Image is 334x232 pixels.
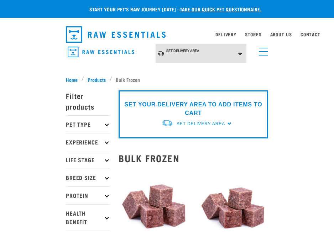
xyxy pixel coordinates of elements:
[66,204,110,231] p: Health Benefit
[68,47,134,58] img: Raw Essentials Logo
[245,33,262,36] a: Stores
[66,76,78,83] span: Home
[255,43,268,56] a: menu
[66,133,110,151] p: Experience
[66,169,110,186] p: Breed Size
[180,8,261,10] a: take our quick pet questionnaire.
[66,151,110,169] p: Life Stage
[84,76,110,83] a: Products
[60,23,274,46] nav: dropdown navigation
[124,100,263,117] p: SET YOUR DELIVERY AREA TO ADD ITEMS TO CART
[215,33,236,36] a: Delivery
[270,33,292,36] a: About Us
[66,76,268,83] nav: breadcrumbs
[66,26,166,43] img: Raw Essentials Logo
[88,76,106,83] span: Products
[66,186,110,204] p: Protein
[177,121,225,126] span: Set Delivery Area
[66,76,82,83] a: Home
[301,33,320,36] a: Contact
[157,51,165,56] img: van-moving.png
[66,115,110,133] p: Pet Type
[162,119,173,127] img: van-moving.png
[166,49,199,53] span: Set Delivery Area
[66,87,110,115] p: Filter products
[119,153,268,164] h2: Bulk Frozen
